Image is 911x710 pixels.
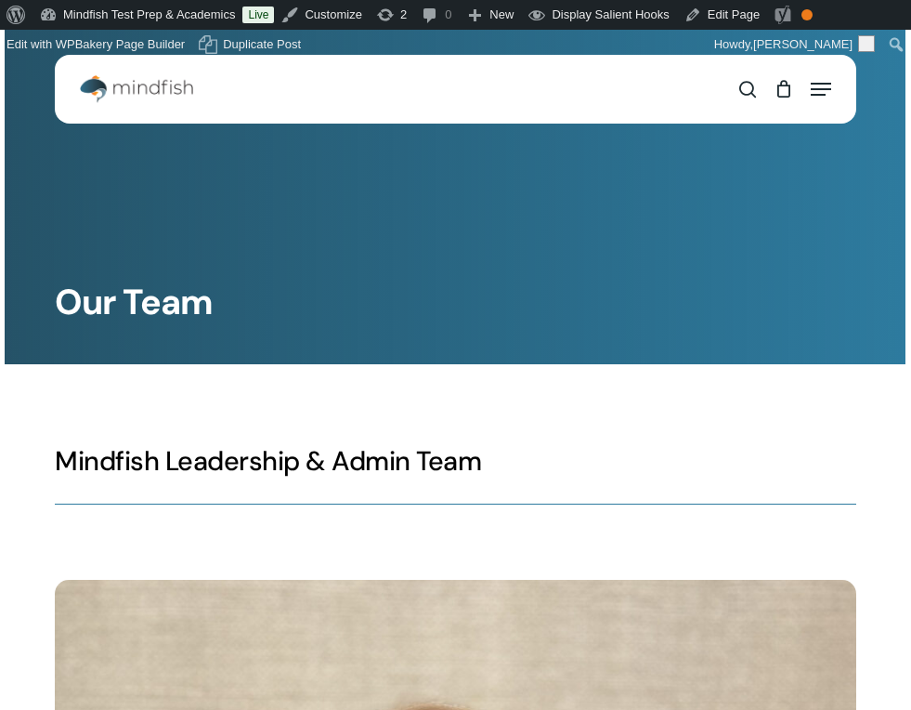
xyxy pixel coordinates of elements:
h3: Mindfish Leadership & Admin Team [55,444,856,479]
span: Duplicate Post [223,30,301,59]
a: Navigation Menu [811,80,831,99]
div: OK [801,9,813,20]
a: Howdy, [708,30,882,59]
a: Live [242,7,274,23]
h1: Our Team [55,283,856,324]
span: [PERSON_NAME] [753,37,852,51]
a: Cart [765,66,801,112]
img: Mindfish Test Prep & Academics [80,75,193,103]
header: Main Menu [55,66,856,112]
